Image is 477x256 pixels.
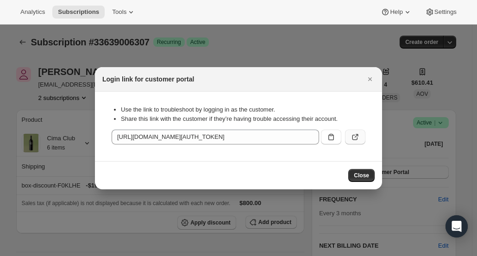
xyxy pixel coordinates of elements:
[102,75,194,84] h2: Login link for customer portal
[112,8,126,16] span: Tools
[52,6,105,19] button: Subscriptions
[446,215,468,237] div: Open Intercom Messenger
[15,6,50,19] button: Analytics
[375,6,417,19] button: Help
[121,114,365,124] li: Share this link with the customer if they’re having trouble accessing their account.
[20,8,45,16] span: Analytics
[364,73,377,86] button: Close
[420,6,462,19] button: Settings
[390,8,402,16] span: Help
[107,6,141,19] button: Tools
[121,105,365,114] li: Use the link to troubleshoot by logging in as the customer.
[354,172,369,179] span: Close
[58,8,99,16] span: Subscriptions
[434,8,457,16] span: Settings
[348,169,375,182] button: Close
